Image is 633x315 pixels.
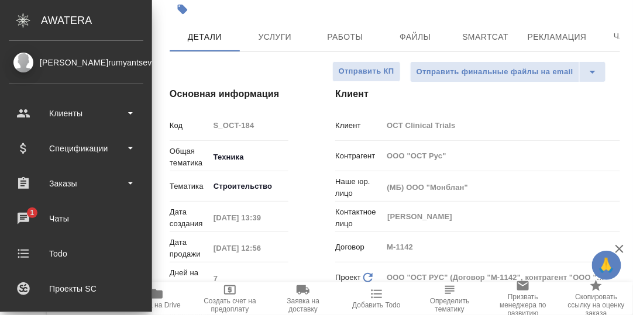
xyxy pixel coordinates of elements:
[383,179,620,196] input: Пустое поле
[209,240,289,257] input: Пустое поле
[267,282,340,315] button: Заявка на доставку
[120,282,193,315] button: Папка на Drive
[560,282,633,315] button: Скопировать ссылку на оценку заказа
[410,61,580,82] button: Отправить финальные файлы на email
[332,61,401,82] button: Отправить КП
[170,181,209,192] p: Тематика
[413,282,486,315] button: Определить тематику
[177,30,233,44] span: Детали
[457,30,514,44] span: Smartcat
[209,117,289,134] input: Пустое поле
[209,147,315,167] div: Техника
[9,56,143,69] div: [PERSON_NAME]rumyantseva
[335,150,383,162] p: Контрагент
[170,267,209,290] p: Дней на выполнение
[209,176,315,196] div: Строительство
[317,30,373,44] span: Работы
[170,206,209,230] p: Дата создания
[410,61,606,82] div: split button
[133,301,181,309] span: Папка на Drive
[335,272,361,283] p: Проект
[23,207,41,219] span: 1
[383,238,620,255] input: Пустое поле
[41,9,152,32] div: AWATERA
[383,117,620,134] input: Пустое поле
[597,253,617,278] span: 🙏
[335,87,620,101] h4: Клиент
[194,282,267,315] button: Создать счет на предоплату
[383,147,620,164] input: Пустое поле
[9,210,143,227] div: Чаты
[417,65,573,79] span: Отправить финальные файлы на email
[3,239,149,268] a: Todo
[170,237,209,260] p: Дата продажи
[335,120,383,131] p: Клиент
[3,274,149,303] a: Проекты SC
[274,297,333,313] span: Заявка на доставку
[383,268,620,288] div: ООО "ОСТ РУС" (Договор "M-1142", контрагент "ООО "ОСТ Рус"")
[170,146,209,169] p: Общая тематика
[209,270,289,287] input: Пустое поле
[170,120,209,131] p: Код
[335,206,383,230] p: Контактное лицо
[592,251,621,280] button: 🙏
[9,280,143,297] div: Проекты SC
[170,87,288,101] h4: Основная информация
[335,241,383,253] p: Договор
[335,176,383,199] p: Наше юр. лицо
[9,175,143,192] div: Заказы
[209,209,289,226] input: Пустое поле
[528,30,587,44] span: Рекламация
[420,297,479,313] span: Определить тематику
[340,282,413,315] button: Добавить Todo
[201,297,260,313] span: Создать счет на предоплату
[339,65,394,78] span: Отправить КП
[352,301,400,309] span: Добавить Todo
[9,245,143,262] div: Todo
[247,30,303,44] span: Услуги
[9,140,143,157] div: Спецификации
[9,105,143,122] div: Клиенты
[387,30,443,44] span: Файлы
[487,282,560,315] button: Призвать менеджера по развитию
[3,204,149,233] a: 1Чаты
